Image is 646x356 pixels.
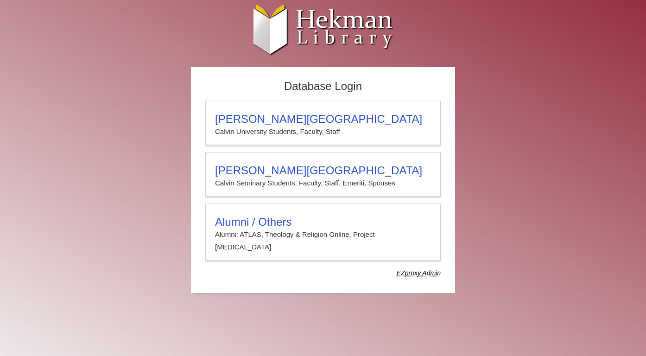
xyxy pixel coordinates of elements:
[215,177,431,189] p: Calvin Seminary Students, Faculty, Staff, Emeriti, Spouses
[215,113,431,126] h3: [PERSON_NAME][GEOGRAPHIC_DATA]
[215,216,431,253] summary: Alumni / OthersAlumni: ATLAS, Theology & Religion Online, Project [MEDICAL_DATA]
[397,269,441,277] dfn: Use Alumni login
[201,77,445,96] h2: Database Login
[215,126,431,138] p: Calvin University Students, Faculty, Staff
[205,152,441,197] a: [PERSON_NAME][GEOGRAPHIC_DATA]Calvin Seminary Students, Faculty, Staff, Emeriti, Spouses
[215,216,431,229] h3: Alumni / Others
[215,229,431,253] p: Alumni: ATLAS, Theology & Religion Online, Project [MEDICAL_DATA]
[215,164,431,177] h3: [PERSON_NAME][GEOGRAPHIC_DATA]
[205,101,441,145] a: [PERSON_NAME][GEOGRAPHIC_DATA]Calvin University Students, Faculty, Staff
